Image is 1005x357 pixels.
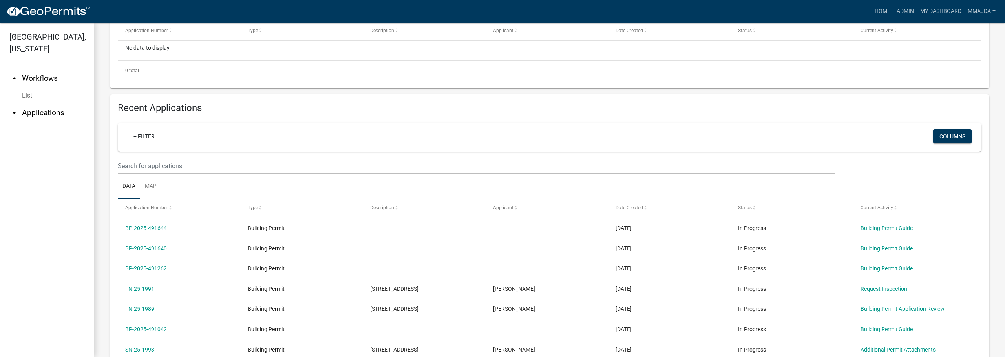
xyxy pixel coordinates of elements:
[118,41,981,60] div: No data to display
[861,346,936,353] a: Additional Permit Attachments
[738,346,766,353] span: In Progress
[861,306,945,312] a: Building Permit Application Review
[370,346,418,353] span: 523 E Us Hwy 6Valparaiso
[861,265,913,272] a: Building Permit Guide
[118,174,140,199] a: Data
[853,21,976,40] datatable-header-cell: Current Activity
[248,306,285,312] span: Building Permit
[738,326,766,332] span: In Progress
[125,265,167,272] a: BP-2025-491262
[370,286,418,292] span: 568 Lake Park DrValparaiso
[965,4,999,19] a: mmajda
[140,174,161,199] a: Map
[248,326,285,332] span: Building Permit
[248,265,285,272] span: Building Permit
[731,199,853,217] datatable-header-cell: Status
[485,21,608,40] datatable-header-cell: Applicant
[493,286,535,292] span: Tryston Lee Smith
[616,225,632,231] span: 10/13/2025
[9,108,19,118] i: arrow_drop_down
[616,28,643,33] span: Date Created
[861,205,893,210] span: Current Activity
[118,158,835,174] input: Search for applications
[240,199,363,217] datatable-header-cell: Type
[125,225,167,231] a: BP-2025-491644
[616,326,632,332] span: 10/10/2025
[118,102,981,114] h4: Recent Applications
[738,286,766,292] span: In Progress
[616,245,632,252] span: 10/13/2025
[861,225,913,231] a: Building Permit Guide
[370,306,418,312] span: 284 Streamwood DrValparaiso
[616,286,632,292] span: 10/10/2025
[738,205,752,210] span: Status
[118,199,240,217] datatable-header-cell: Application Number
[493,306,535,312] span: Tryston Lee Smith
[861,326,913,332] a: Building Permit Guide
[248,205,258,210] span: Type
[248,286,285,292] span: Building Permit
[9,74,19,83] i: arrow_drop_up
[248,245,285,252] span: Building Permit
[363,21,485,40] datatable-header-cell: Description
[608,199,731,217] datatable-header-cell: Date Created
[485,199,608,217] datatable-header-cell: Applicant
[493,346,535,353] span: David Detmar
[248,225,285,231] span: Building Permit
[125,326,167,332] a: BP-2025-491042
[616,265,632,272] span: 10/11/2025
[738,265,766,272] span: In Progress
[738,225,766,231] span: In Progress
[872,4,894,19] a: Home
[853,199,976,217] datatable-header-cell: Current Activity
[933,129,972,143] button: Columns
[363,199,485,217] datatable-header-cell: Description
[240,21,363,40] datatable-header-cell: Type
[125,286,154,292] a: FN-25-1991
[248,28,258,33] span: Type
[616,306,632,312] span: 10/10/2025
[370,205,394,210] span: Description
[861,245,913,252] a: Building Permit Guide
[127,129,161,143] a: + Filter
[118,21,240,40] datatable-header-cell: Application Number
[608,21,731,40] datatable-header-cell: Date Created
[125,245,167,252] a: BP-2025-491640
[118,61,981,80] div: 0 total
[738,306,766,312] span: In Progress
[370,28,394,33] span: Description
[493,28,513,33] span: Applicant
[125,306,154,312] a: FN-25-1989
[616,346,632,353] span: 10/10/2025
[738,245,766,252] span: In Progress
[493,205,513,210] span: Applicant
[616,205,643,210] span: Date Created
[917,4,965,19] a: My Dashboard
[861,286,907,292] a: Request Inspection
[731,21,853,40] datatable-header-cell: Status
[125,346,154,353] a: SN-25-1993
[894,4,917,19] a: Admin
[738,28,752,33] span: Status
[248,346,285,353] span: Building Permit
[125,205,168,210] span: Application Number
[861,28,893,33] span: Current Activity
[125,28,168,33] span: Application Number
